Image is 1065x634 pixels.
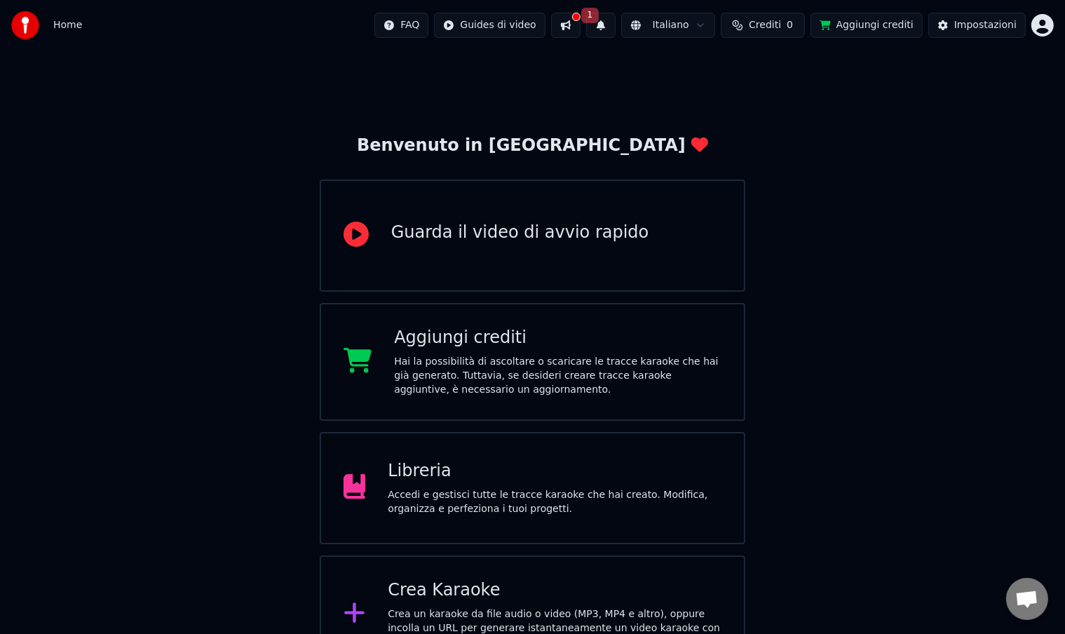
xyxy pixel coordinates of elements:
[374,13,428,38] button: FAQ
[394,327,721,349] div: Aggiungi crediti
[581,8,599,23] span: 1
[749,18,781,32] span: Crediti
[586,13,616,38] button: 1
[388,488,721,516] div: Accedi e gestisci tutte le tracce karaoke che hai creato. Modifica, organizza e perfeziona i tuoi...
[388,579,721,602] div: Crea Karaoke
[357,135,708,157] div: Benvenuto in [GEOGRAPHIC_DATA]
[787,18,793,32] span: 0
[11,11,39,39] img: youka
[388,460,721,483] div: Libreria
[53,18,82,32] nav: breadcrumb
[434,13,545,38] button: Guides di video
[53,18,82,32] span: Home
[391,222,649,244] div: Guarda il video di avvio rapido
[394,355,721,397] div: Hai la possibilità di ascoltare o scaricare le tracce karaoke che hai già generato. Tuttavia, se ...
[721,13,805,38] button: Crediti0
[810,13,923,38] button: Aggiungi crediti
[954,18,1017,32] div: Impostazioni
[928,13,1026,38] button: Impostazioni
[1006,578,1048,620] a: Aprire la chat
